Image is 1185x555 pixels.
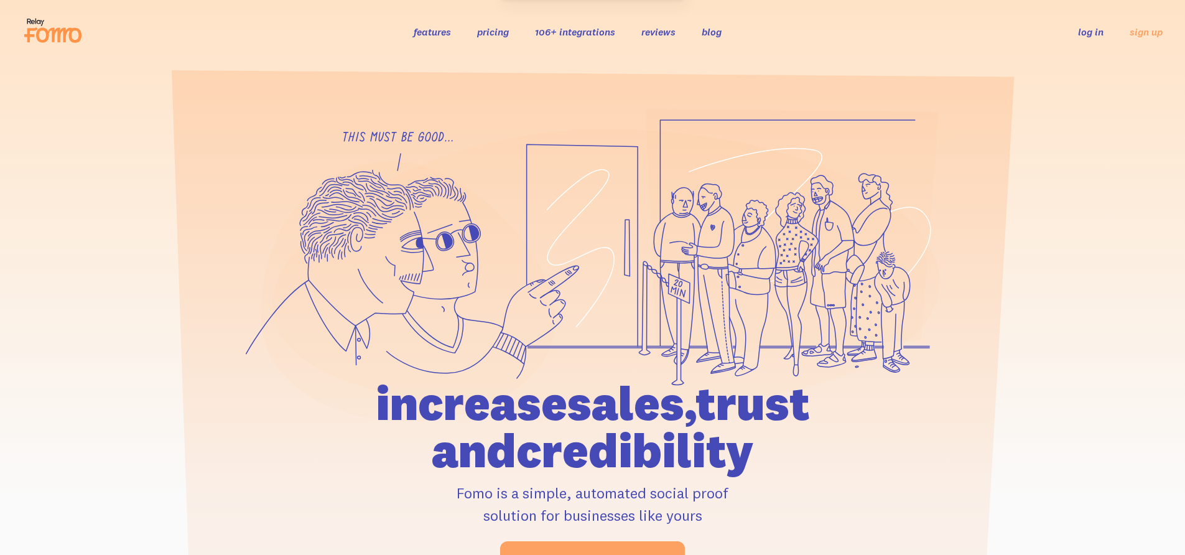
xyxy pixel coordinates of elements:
[702,26,722,38] a: blog
[477,26,509,38] a: pricing
[535,26,615,38] a: 106+ integrations
[641,26,676,38] a: reviews
[305,380,881,474] h1: increase sales, trust and credibility
[1078,26,1104,38] a: log in
[1130,26,1163,39] a: sign up
[305,482,881,526] p: Fomo is a simple, automated social proof solution for businesses like yours
[414,26,451,38] a: features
